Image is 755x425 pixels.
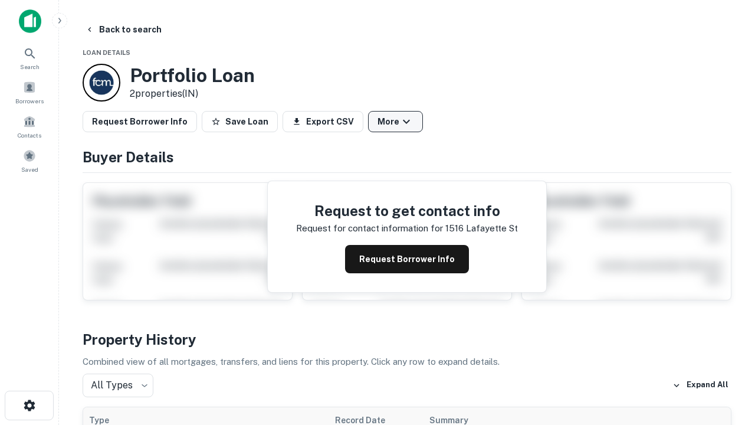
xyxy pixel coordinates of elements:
button: Expand All [669,377,731,394]
p: Combined view of all mortgages, transfers, and liens for this property. Click any row to expand d... [83,355,731,369]
span: Contacts [18,130,41,140]
span: Search [20,62,40,71]
span: Borrowers [15,96,44,106]
button: Request Borrower Info [345,245,469,273]
a: Borrowers [4,76,55,108]
h4: Request to get contact info [296,200,518,221]
button: Request Borrower Info [83,111,197,132]
button: Back to search [80,19,166,40]
div: All Types [83,374,153,397]
iframe: Chat Widget [696,331,755,387]
p: 2 properties (IN) [130,87,255,101]
button: Save Loan [202,111,278,132]
p: 1516 lafayette st [445,221,518,236]
span: Saved [21,165,38,174]
span: Loan Details [83,49,130,56]
h4: Buyer Details [83,146,731,168]
a: Contacts [4,110,55,142]
button: Export CSV [283,111,363,132]
img: capitalize-icon.png [19,9,41,33]
a: Saved [4,145,55,176]
button: More [368,111,423,132]
h3: Portfolio Loan [130,64,255,87]
p: Request for contact information for [296,221,443,236]
h4: Property History [83,329,731,350]
a: Search [4,42,55,74]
